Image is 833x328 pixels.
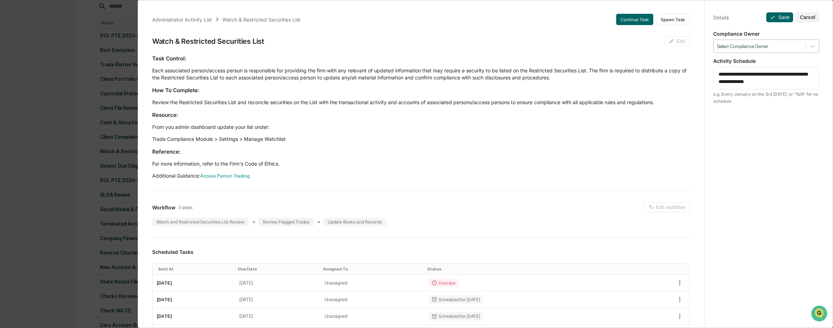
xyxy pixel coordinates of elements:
button: Edit workflow [644,202,690,212]
td: [DATE] [235,308,320,325]
p: Trade Compliance Module > Settings > Manage Watchlist [152,136,690,143]
td: Unassigned [320,291,425,308]
strong: Resource: [152,112,178,118]
strong: How To Complete: [152,87,200,94]
p: For more information, refer to the Firm's Code of Ethics. [152,160,690,167]
a: Powered byPylon [50,119,85,125]
a: Access Person Trading [200,173,250,179]
div: Watch and Restricted Securities List Review [152,218,249,226]
strong: Task Control: [152,55,186,62]
iframe: Open customer support [810,305,829,324]
span: 3 steps [178,205,192,210]
span: Attestations [58,89,88,96]
div: Toggle SortBy [323,267,422,272]
input: Clear [18,32,117,40]
div: Administrator Activity List [152,17,212,23]
button: Edit [664,36,690,46]
button: Save [766,12,793,22]
td: [DATE] [153,291,235,308]
p: Compliance Owner [713,31,819,37]
p: Additional Guidance: [152,172,690,179]
div: 🗄️ [51,90,57,95]
p: Activity Schedule [713,58,819,64]
div: 🖐️ [7,90,13,95]
td: [DATE] [153,275,235,291]
div: Toggle SortBy [238,267,317,272]
span: Preclearance [14,89,46,96]
div: Toggle SortBy [158,267,232,272]
span: Pylon [70,120,85,125]
div: e.g. Every January on the 3rd [DATE], or "N/A" for no schedule [713,91,819,105]
button: Continue Task [616,14,653,25]
div: Overdue [429,279,458,287]
span: Workflow [152,204,175,210]
div: Watch & Restricted Securities List [152,37,264,46]
strong: Reference: [152,148,181,155]
div: Scheduled for [DATE] [429,312,482,321]
td: Unassigned [320,275,425,291]
td: [DATE] [235,275,320,291]
img: 1746055101610-c473b297-6a78-478c-a979-82029cc54cd1 [7,54,20,67]
a: 🗄️Attestations [48,86,90,99]
div: Update Books and Records [323,218,386,226]
h3: Scheduled Tasks [152,249,690,255]
div: 🔎 [7,103,13,109]
div: Toggle SortBy [427,267,624,272]
div: We're available if you need us! [24,61,89,67]
td: Unassigned [320,308,425,325]
p: Each associated person/access person is responsible for providing the firm with any relevant of u... [152,67,690,81]
div: Start new chat [24,54,116,61]
button: Start new chat [120,56,129,65]
td: [DATE] [235,291,320,308]
a: 🖐️Preclearance [4,86,48,99]
div: Scheduled for [DATE] [429,295,482,304]
div: Watch & Restricted Securities List [222,17,301,23]
button: Cancel [796,12,819,22]
div: Details [713,14,729,20]
td: [DATE] [153,308,235,325]
p: How can we help? [7,15,129,26]
div: Review Flagged Trades [258,218,314,226]
p: Review the Restricted Securities List and reconcile securities on the List with the transactional... [152,99,690,106]
p: From you admin dashboard update your list under: [152,124,690,131]
button: Spawn Task [656,14,690,25]
span: Data Lookup [14,102,44,109]
a: 🔎Data Lookup [4,100,47,112]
